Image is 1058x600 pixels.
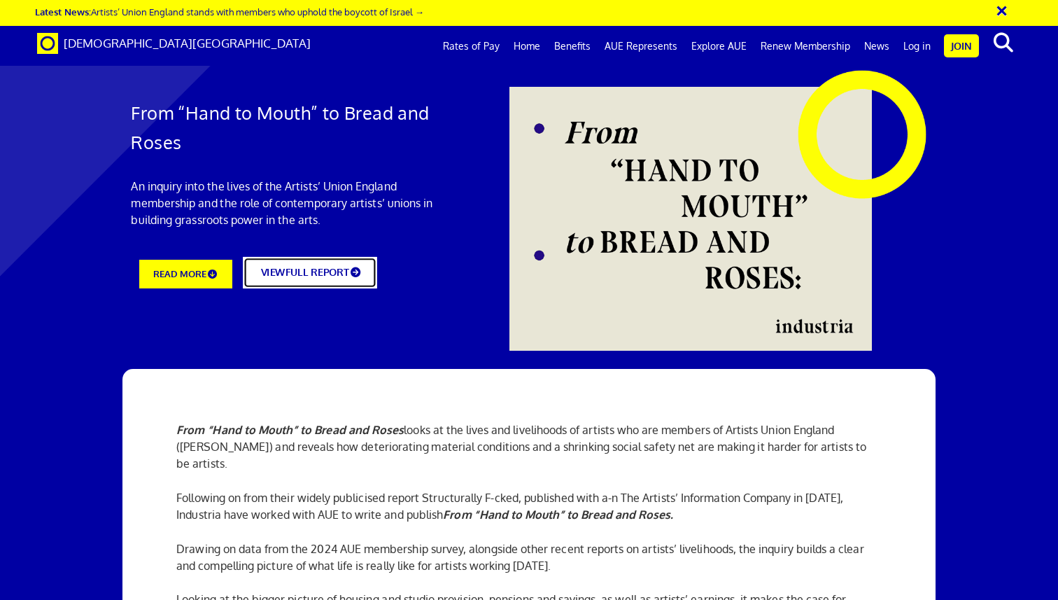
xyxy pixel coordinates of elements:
[176,423,404,437] strong: From “Hand to Mouth” to Bread and Roses
[436,29,507,64] a: Rates of Pay
[243,257,377,288] a: VIEWFULL REPORT
[507,29,547,64] a: Home
[176,489,882,523] p: Following on from their widely publicised report Structurally F-cked, published with a-n The Arti...
[857,29,896,64] a: News
[131,178,450,228] p: An inquiry into the lives of the Artists’ Union England membership and the role of contemporary a...
[944,34,979,57] a: Join
[131,98,450,157] h1: From “Hand to Mouth” to Bread and Roses
[443,508,673,522] strong: From “Hand to Mouth” to Bread and Roses.
[982,28,1024,57] button: search
[35,6,424,18] a: Latest News:Artists’ Union England stands with members who uphold the boycott of Israel →
[598,29,684,64] a: AUE Represents
[260,266,285,279] span: VIEW
[64,36,311,50] span: [DEMOGRAPHIC_DATA][GEOGRAPHIC_DATA]
[547,29,598,64] a: Benefits
[754,29,857,64] a: Renew Membership
[27,26,321,61] a: Brand [DEMOGRAPHIC_DATA][GEOGRAPHIC_DATA]
[35,6,91,18] strong: Latest News:
[896,29,938,64] a: Log in
[176,421,882,472] p: looks at the lives and livelihoods of artists who are members of Artists Union England ([PERSON_N...
[684,29,754,64] a: Explore AUE
[139,260,232,288] a: READ MORE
